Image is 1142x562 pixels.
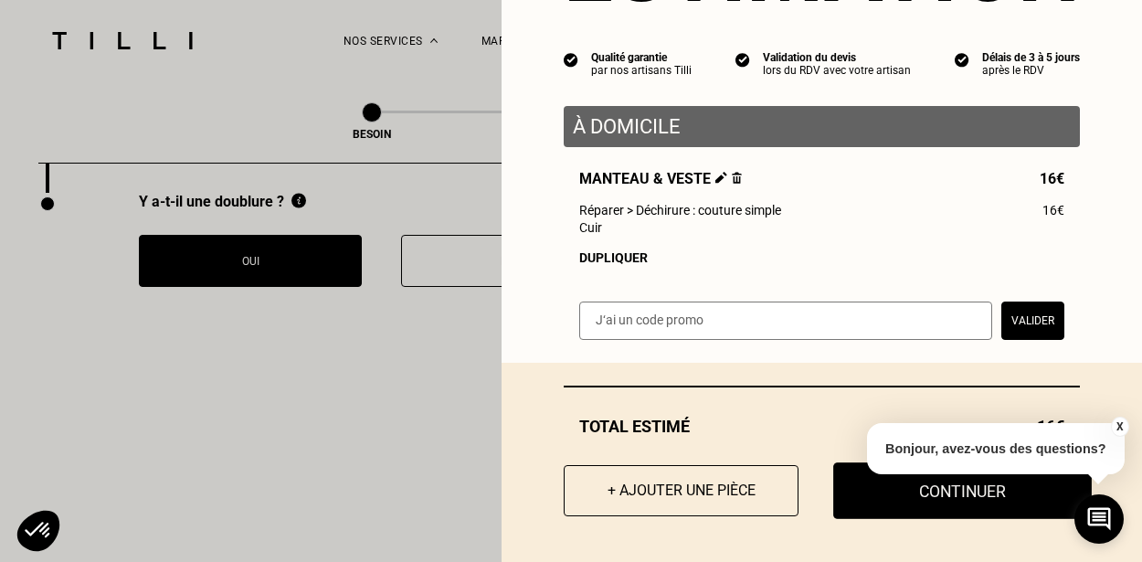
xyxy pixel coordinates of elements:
span: 16€ [1042,203,1064,217]
img: icon list info [955,51,969,68]
div: Validation du devis [763,51,911,64]
button: Continuer [833,462,1092,519]
img: icon list info [735,51,750,68]
img: Éditer [715,172,727,184]
span: 16€ [1040,170,1064,187]
button: + Ajouter une pièce [564,465,798,516]
div: lors du RDV avec votre artisan [763,64,911,77]
span: Réparer > Déchirure : couture simple [579,203,781,217]
p: À domicile [573,115,1071,138]
div: Dupliquer [579,250,1064,265]
img: icon list info [564,51,578,68]
button: X [1110,417,1128,437]
div: Qualité garantie [591,51,692,64]
div: après le RDV [982,64,1080,77]
span: Manteau & veste [579,170,742,187]
p: Bonjour, avez-vous des questions? [867,423,1125,474]
div: Total estimé [564,417,1080,436]
div: Délais de 3 à 5 jours [982,51,1080,64]
input: J‘ai un code promo [579,302,992,340]
div: par nos artisans Tilli [591,64,692,77]
img: Supprimer [732,172,742,184]
span: Cuir [579,220,602,235]
button: Valider [1001,302,1064,340]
